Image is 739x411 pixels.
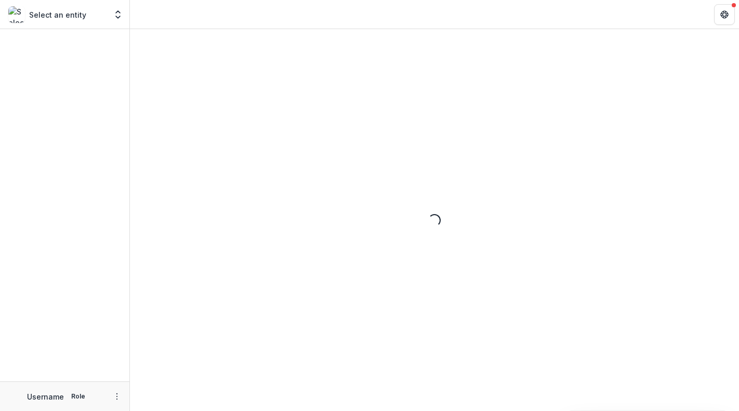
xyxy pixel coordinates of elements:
[27,391,64,402] p: Username
[111,390,123,403] button: More
[29,9,86,20] p: Select an entity
[8,6,25,23] img: Select an entity
[714,4,735,25] button: Get Help
[68,392,88,401] p: Role
[111,4,125,25] button: Open entity switcher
